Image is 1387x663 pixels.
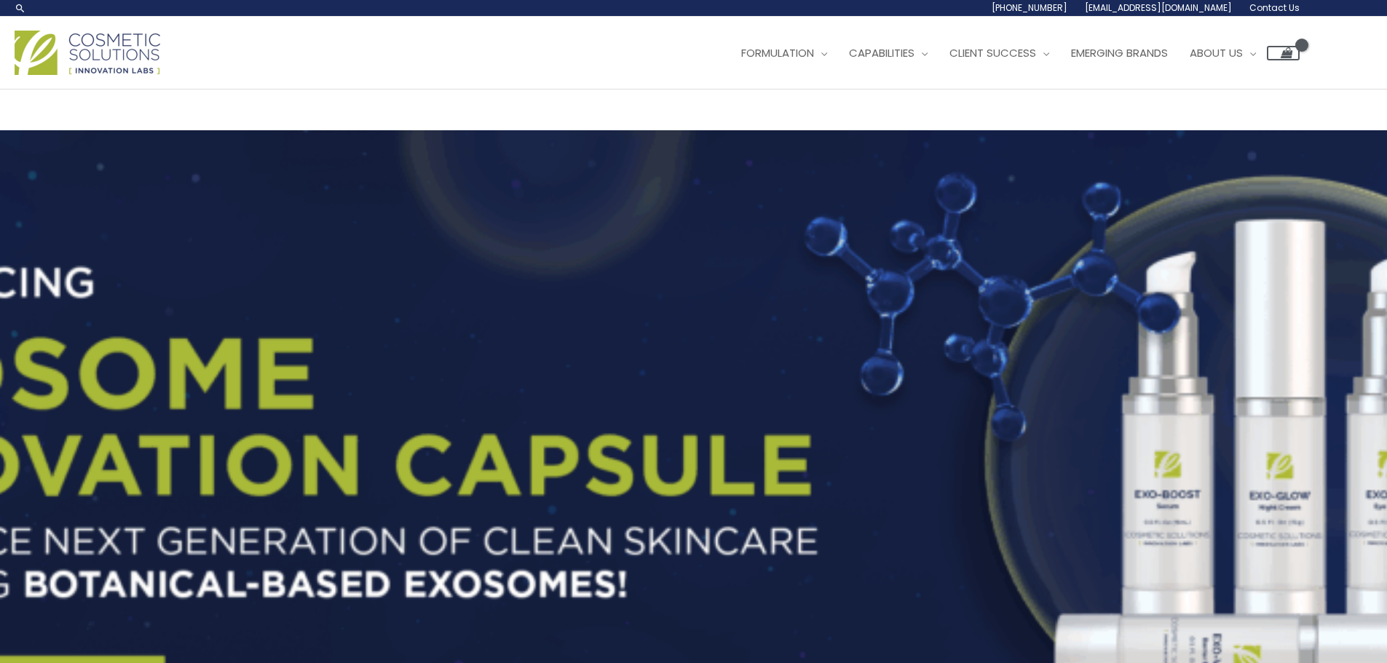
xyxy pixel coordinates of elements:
span: Contact Us [1249,1,1300,14]
a: View Shopping Cart, empty [1267,46,1300,60]
a: About Us [1179,31,1267,75]
a: Emerging Brands [1060,31,1179,75]
span: Capabilities [849,45,914,60]
a: Search icon link [15,2,26,14]
a: Client Success [939,31,1060,75]
span: [EMAIL_ADDRESS][DOMAIN_NAME] [1085,1,1232,14]
span: Client Success [949,45,1036,60]
a: Capabilities [838,31,939,75]
span: Emerging Brands [1071,45,1168,60]
span: [PHONE_NUMBER] [992,1,1067,14]
a: Formulation [730,31,838,75]
span: About Us [1190,45,1243,60]
nav: Site Navigation [719,31,1300,75]
img: Cosmetic Solutions Logo [15,31,160,75]
span: Formulation [741,45,814,60]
